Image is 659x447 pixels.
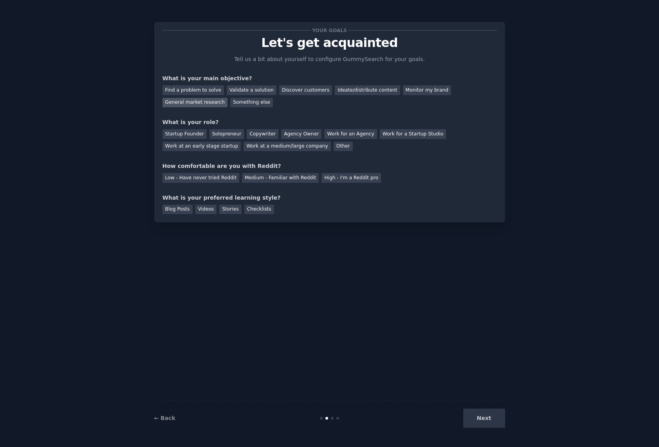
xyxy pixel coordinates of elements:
[231,55,428,63] p: Tell us a bit about yourself to configure GummySearch for your goals.
[162,74,497,83] div: What is your main objective?
[403,85,451,95] div: Monitor my brand
[279,85,332,95] div: Discover customers
[209,129,244,139] div: Solopreneur
[247,129,278,139] div: Copywriter
[162,173,239,183] div: Low - Have never tried Reddit
[162,205,193,214] div: Blog Posts
[321,173,381,183] div: High - I'm a Reddit pro
[162,129,207,139] div: Startup Founder
[162,142,241,151] div: Work at an early stage startup
[162,98,228,108] div: General market research
[281,129,321,139] div: Agency Owner
[162,194,497,202] div: What is your preferred learning style?
[227,85,276,95] div: Validate a solution
[311,26,348,34] span: Your goals
[242,173,319,183] div: Medium - Familiar with Reddit
[195,205,217,214] div: Videos
[162,36,497,50] p: Let's get acquainted
[334,142,353,151] div: Other
[380,129,446,139] div: Work for a Startup Studio
[154,415,175,421] a: ← Back
[324,129,377,139] div: Work for an Agency
[162,85,224,95] div: Find a problem to solve
[162,118,497,126] div: What is your role?
[244,205,274,214] div: Checklists
[230,98,273,108] div: Something else
[162,162,497,170] div: How comfortable are you with Reddit?
[244,142,330,151] div: Work at a medium/large company
[335,85,400,95] div: Ideate/distribute content
[219,205,241,214] div: Stories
